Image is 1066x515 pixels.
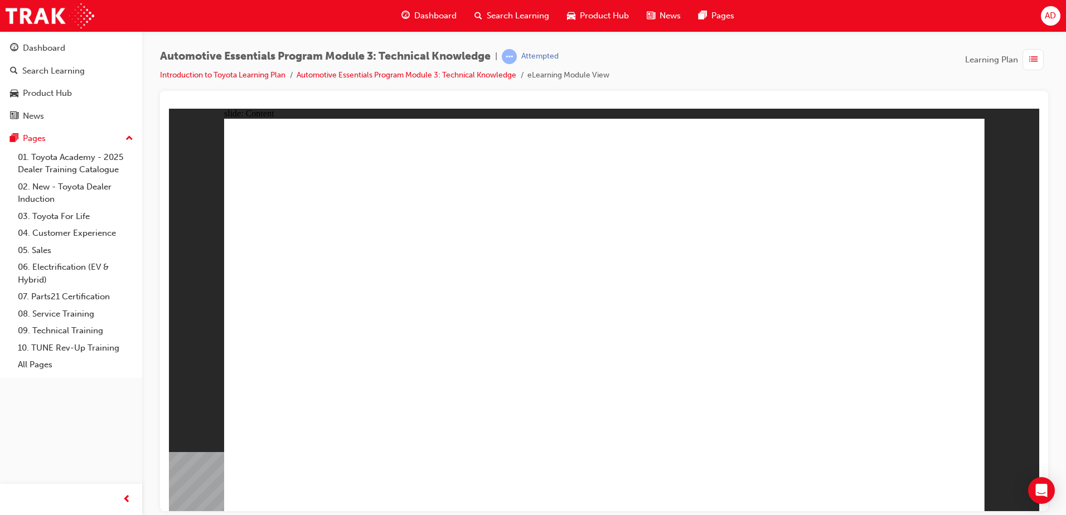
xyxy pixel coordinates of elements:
span: car-icon [10,89,18,99]
span: pages-icon [10,134,18,144]
img: Trak [6,3,94,28]
a: Introduction to Toyota Learning Plan [160,70,285,80]
span: news-icon [647,9,655,23]
span: guage-icon [10,43,18,54]
div: Search Learning [22,65,85,77]
div: Open Intercom Messenger [1028,477,1055,504]
a: search-iconSearch Learning [466,4,558,27]
a: 10. TUNE Rev-Up Training [13,339,138,357]
span: News [660,9,681,22]
a: 07. Parts21 Certification [13,288,138,305]
span: Learning Plan [965,54,1018,66]
span: | [495,50,497,63]
a: car-iconProduct Hub [558,4,638,27]
span: search-icon [474,9,482,23]
div: Pages [23,132,46,145]
a: news-iconNews [638,4,690,27]
span: guage-icon [401,9,410,23]
span: Automotive Essentials Program Module 3: Technical Knowledge [160,50,491,63]
button: DashboardSearch LearningProduct HubNews [4,36,138,128]
div: Product Hub [23,87,72,100]
a: 09. Technical Training [13,322,138,339]
a: Search Learning [4,61,138,81]
button: AD [1041,6,1060,26]
span: AD [1045,9,1056,22]
a: 02. New - Toyota Dealer Induction [13,178,138,208]
span: Dashboard [414,9,457,22]
a: 03. Toyota For Life [13,208,138,225]
a: 01. Toyota Academy - 2025 Dealer Training Catalogue [13,149,138,178]
a: guage-iconDashboard [393,4,466,27]
a: All Pages [13,356,138,373]
div: Dashboard [23,42,65,55]
button: Pages [4,128,138,149]
span: news-icon [10,111,18,122]
button: Learning Plan [965,49,1048,70]
span: search-icon [10,66,18,76]
span: up-icon [125,132,133,146]
span: Product Hub [580,9,629,22]
span: Pages [711,9,734,22]
a: 06. Electrification (EV & Hybrid) [13,259,138,288]
a: 05. Sales [13,242,138,259]
a: Product Hub [4,83,138,104]
a: 08. Service Training [13,305,138,323]
span: Search Learning [487,9,549,22]
li: eLearning Module View [527,69,609,82]
span: car-icon [567,9,575,23]
a: News [4,106,138,127]
span: learningRecordVerb_ATTEMPT-icon [502,49,517,64]
a: Automotive Essentials Program Module 3: Technical Knowledge [297,70,516,80]
a: Dashboard [4,38,138,59]
span: prev-icon [123,493,131,507]
a: 04. Customer Experience [13,225,138,242]
a: pages-iconPages [690,4,743,27]
span: list-icon [1029,53,1038,67]
span: pages-icon [699,9,707,23]
div: News [23,110,44,123]
div: Attempted [521,51,559,62]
